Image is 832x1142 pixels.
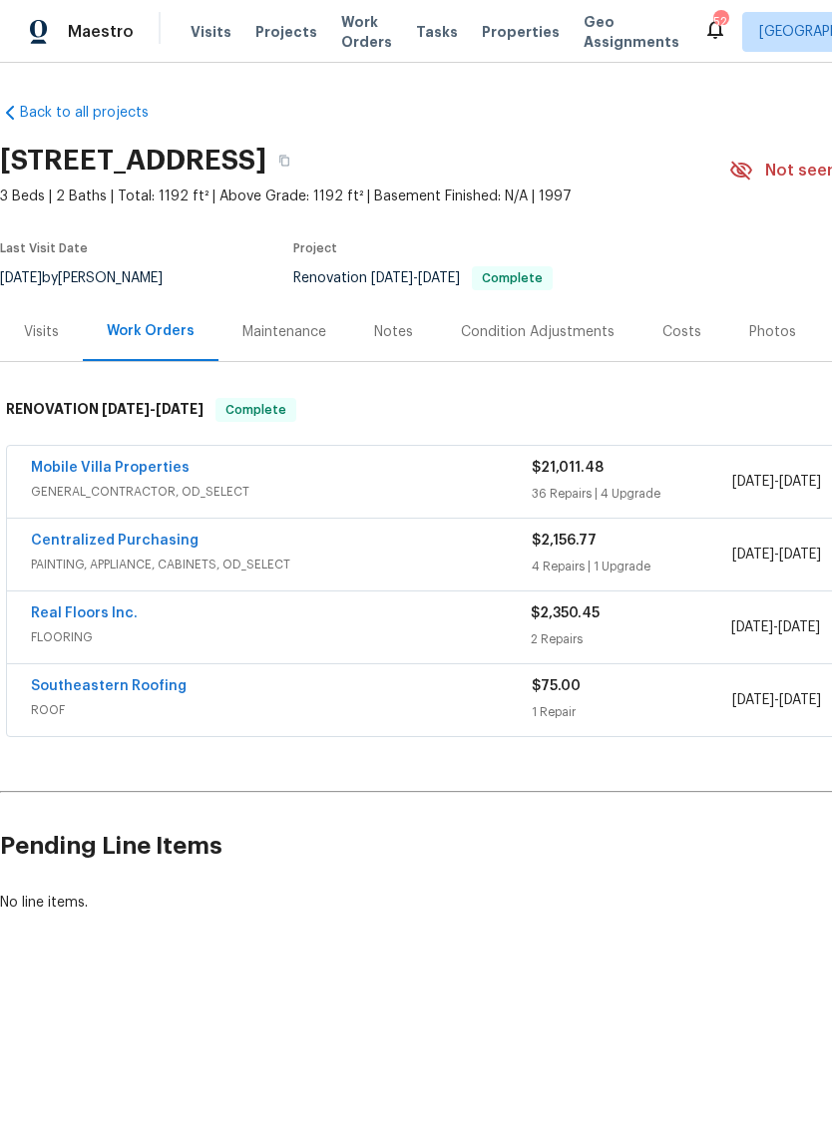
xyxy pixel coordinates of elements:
[532,702,732,722] div: 1 Repair
[255,22,317,42] span: Projects
[584,12,679,52] span: Geo Assignments
[31,482,532,502] span: GENERAL_CONTRACTOR, OD_SELECT
[779,693,821,707] span: [DATE]
[102,402,150,416] span: [DATE]
[778,620,820,634] span: [DATE]
[31,627,531,647] span: FLOORING
[31,461,190,475] a: Mobile Villa Properties
[532,557,732,576] div: 4 Repairs | 1 Upgrade
[102,402,204,416] span: -
[731,617,820,637] span: -
[156,402,204,416] span: [DATE]
[662,322,701,342] div: Costs
[732,690,821,710] span: -
[749,322,796,342] div: Photos
[107,321,195,341] div: Work Orders
[416,25,458,39] span: Tasks
[31,534,199,548] a: Centralized Purchasing
[731,620,773,634] span: [DATE]
[217,400,294,420] span: Complete
[461,322,615,342] div: Condition Adjustments
[68,22,134,42] span: Maestro
[732,472,821,492] span: -
[371,271,460,285] span: -
[532,679,581,693] span: $75.00
[732,548,774,562] span: [DATE]
[779,475,821,489] span: [DATE]
[532,461,604,475] span: $21,011.48
[713,12,727,32] div: 52
[732,545,821,565] span: -
[293,242,337,254] span: Project
[266,143,302,179] button: Copy Address
[531,606,600,620] span: $2,350.45
[6,398,204,422] h6: RENOVATION
[531,629,730,649] div: 2 Repairs
[418,271,460,285] span: [DATE]
[24,322,59,342] div: Visits
[474,272,551,284] span: Complete
[242,322,326,342] div: Maintenance
[341,12,392,52] span: Work Orders
[191,22,231,42] span: Visits
[532,484,732,504] div: 36 Repairs | 4 Upgrade
[732,475,774,489] span: [DATE]
[31,606,138,620] a: Real Floors Inc.
[779,548,821,562] span: [DATE]
[482,22,560,42] span: Properties
[31,555,532,574] span: PAINTING, APPLIANCE, CABINETS, OD_SELECT
[532,534,597,548] span: $2,156.77
[371,271,413,285] span: [DATE]
[732,693,774,707] span: [DATE]
[31,700,532,720] span: ROOF
[374,322,413,342] div: Notes
[31,679,187,693] a: Southeastern Roofing
[293,271,553,285] span: Renovation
